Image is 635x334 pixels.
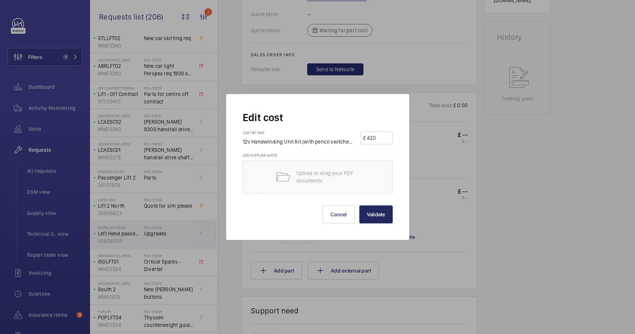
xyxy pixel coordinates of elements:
[243,139,362,145] span: 12v Handwinding Unit Kit (with pencil switches and
[323,205,355,223] button: Cancel
[366,132,390,144] input: --
[296,169,360,184] p: Upload or drag your PDF documents
[243,130,361,138] h3: Cost by unit
[243,111,393,124] h2: Edit cost
[243,153,393,160] h3: Add supplier quote
[359,205,393,223] button: Validate
[363,134,366,142] div: £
